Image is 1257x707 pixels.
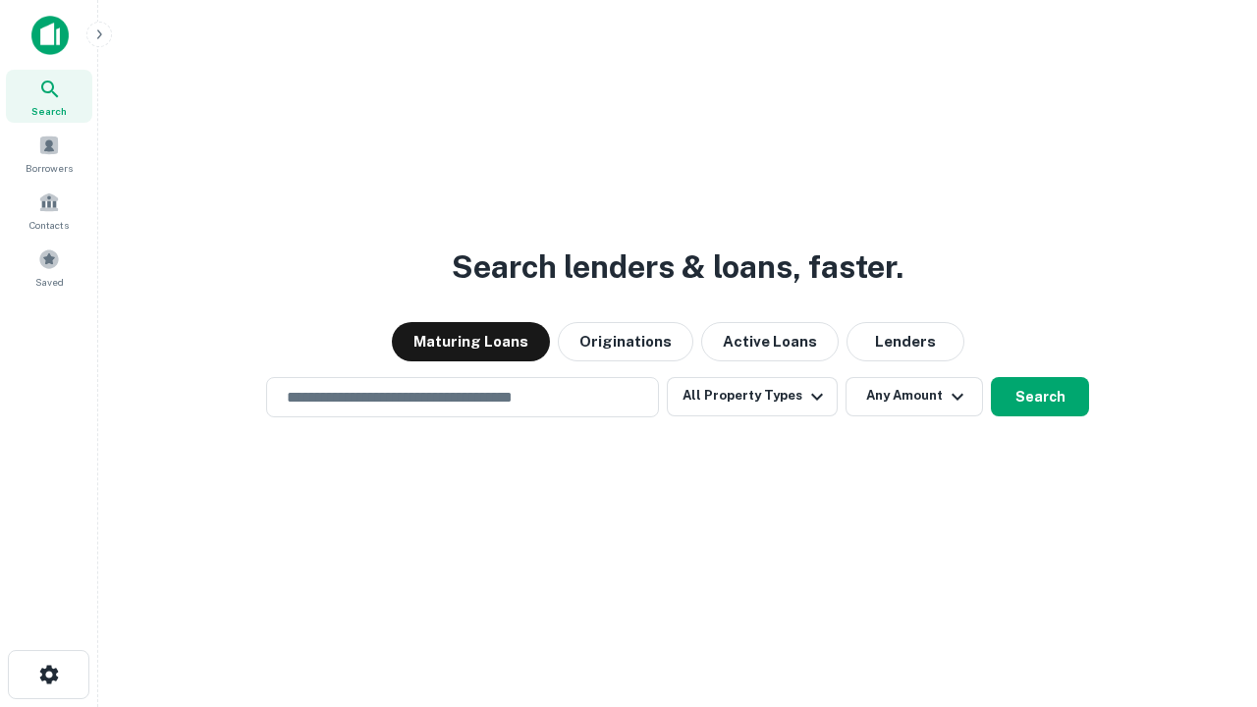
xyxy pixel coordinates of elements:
[846,377,983,416] button: Any Amount
[31,103,67,119] span: Search
[35,274,64,290] span: Saved
[6,127,92,180] a: Borrowers
[667,377,838,416] button: All Property Types
[6,70,92,123] a: Search
[31,16,69,55] img: capitalize-icon.png
[26,160,73,176] span: Borrowers
[1159,550,1257,644] iframe: Chat Widget
[558,322,693,361] button: Originations
[6,184,92,237] a: Contacts
[6,241,92,294] a: Saved
[847,322,964,361] button: Lenders
[392,322,550,361] button: Maturing Loans
[701,322,839,361] button: Active Loans
[29,217,69,233] span: Contacts
[991,377,1089,416] button: Search
[452,244,903,291] h3: Search lenders & loans, faster.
